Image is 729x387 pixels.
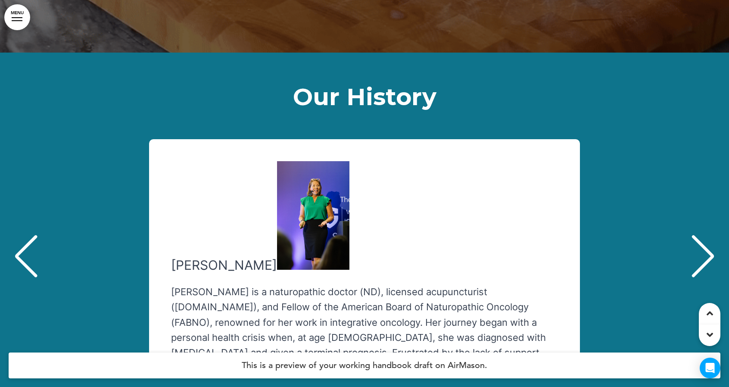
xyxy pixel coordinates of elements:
div: 2 / 9 [9,139,720,375]
h6: [PERSON_NAME] [171,161,562,272]
div: Previous slide [13,235,39,278]
span: Our History [293,82,436,111]
div: Open Intercom Messenger [700,358,720,378]
a: MENU [4,4,30,30]
div: Next slide [690,235,716,278]
h4: This is a preview of your working handbook draft on AirMason. [9,353,720,378]
img: 1756308560370-nasha.jpg [277,161,349,270]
